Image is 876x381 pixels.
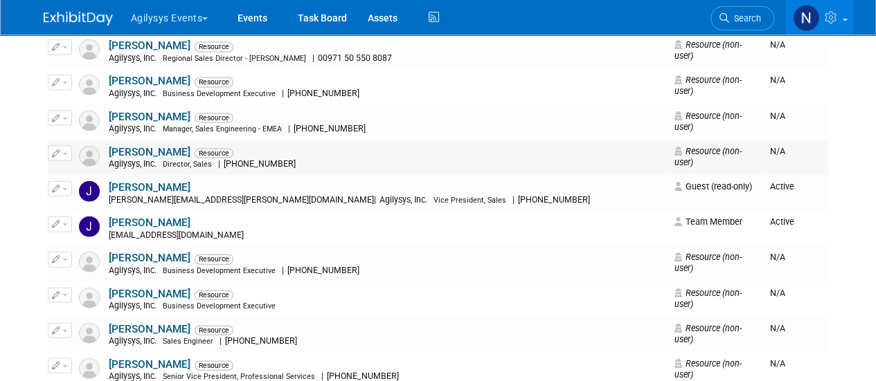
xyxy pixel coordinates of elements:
[376,195,431,205] span: Agilysys, Inc.
[374,195,376,205] span: |
[220,159,300,169] span: [PHONE_NUMBER]
[770,39,785,50] span: N/A
[163,372,315,381] span: Senior Vice President, Professional Services
[109,146,190,158] a: [PERSON_NAME]
[323,371,403,381] span: [PHONE_NUMBER]
[109,53,161,63] span: Agilysys, Inc.
[674,358,742,380] span: Resource (non-user)
[109,124,161,133] span: Agilysys, Inc.
[674,288,742,309] span: Resource (non-user)
[674,252,742,273] span: Resource (non-user)
[109,358,190,371] a: [PERSON_NAME]
[79,288,100,308] img: Resource
[79,75,100,95] img: Resource
[109,216,190,229] a: [PERSON_NAME]
[312,53,314,63] span: |
[109,288,190,300] a: [PERSON_NAME]
[109,159,161,169] span: Agilysys, Inc.
[515,195,594,205] span: [PHONE_NUMBER]
[222,336,301,346] span: [PHONE_NUMBER]
[163,89,276,98] span: Business Development Executive
[163,301,276,310] span: Business Development Executive
[195,361,233,371] span: Resource
[109,266,161,275] span: Agilysys, Inc.
[284,266,364,275] span: [PHONE_NUMBER]
[79,181,100,202] img: Jamie Hodgson
[433,196,506,205] span: Vice President, Sales
[79,146,100,167] img: Resource
[109,301,161,310] span: Agilysys, Inc.
[109,371,161,381] span: Agilysys, Inc.
[109,252,190,264] a: [PERSON_NAME]
[770,216,794,227] span: Active
[710,6,774,30] a: Search
[284,89,364,98] span: [PHONE_NUMBER]
[770,358,785,369] span: N/A
[195,326,233,335] span: Resource
[770,111,785,121] span: N/A
[163,337,213,346] span: Sales Engineer
[282,266,284,275] span: |
[163,124,282,133] span: Manager, Sales Engineering - EMEA
[109,181,190,194] a: [PERSON_NAME]
[109,230,665,241] div: [EMAIL_ADDRESS][DOMAIN_NAME]
[674,146,742,167] span: Resource (non-user)
[674,323,742,344] span: Resource (non-user)
[770,252,785,262] span: N/A
[109,336,161,346] span: Agilysys, Inc.
[288,124,290,133] span: |
[770,323,785,333] span: N/A
[770,181,794,192] span: Active
[109,323,190,335] a: [PERSON_NAME]
[290,124,370,133] span: [PHONE_NUMBER]
[674,216,742,227] span: Team Member
[770,146,785,156] span: N/A
[220,336,222,346] span: |
[321,371,323,381] span: |
[163,266,276,275] span: Business Development Executive
[512,195,515,205] span: |
[770,75,785,85] span: N/A
[195,254,233,264] span: Resource
[79,111,100,131] img: Resource
[195,113,233,123] span: Resource
[109,195,665,206] div: [PERSON_NAME][EMAIL_ADDRESS][PERSON_NAME][DOMAIN_NAME]
[79,358,100,379] img: Resource
[793,5,819,31] img: Natalie Morin
[109,39,190,52] a: [PERSON_NAME]
[109,75,190,87] a: [PERSON_NAME]
[218,159,220,169] span: |
[282,89,284,98] span: |
[674,111,742,132] span: Resource (non-user)
[770,288,785,298] span: N/A
[79,216,100,237] img: Jasmine Hallan
[195,149,233,158] span: Resource
[195,42,233,52] span: Resource
[195,77,233,87] span: Resource
[109,111,190,123] a: [PERSON_NAME]
[79,39,100,60] img: Resource
[729,13,761,24] span: Search
[163,54,306,63] span: Regional Sales Director - [PERSON_NAME]
[44,12,113,26] img: ExhibitDay
[79,252,100,272] img: Resource
[314,53,396,63] span: 00971 50 550 8087
[674,39,742,61] span: Resource (non-user)
[163,160,212,169] span: Director, Sales
[195,290,233,300] span: Resource
[79,323,100,344] img: Resource
[674,75,742,96] span: Resource (non-user)
[674,181,752,192] span: Guest (read-only)
[109,89,161,98] span: Agilysys, Inc.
